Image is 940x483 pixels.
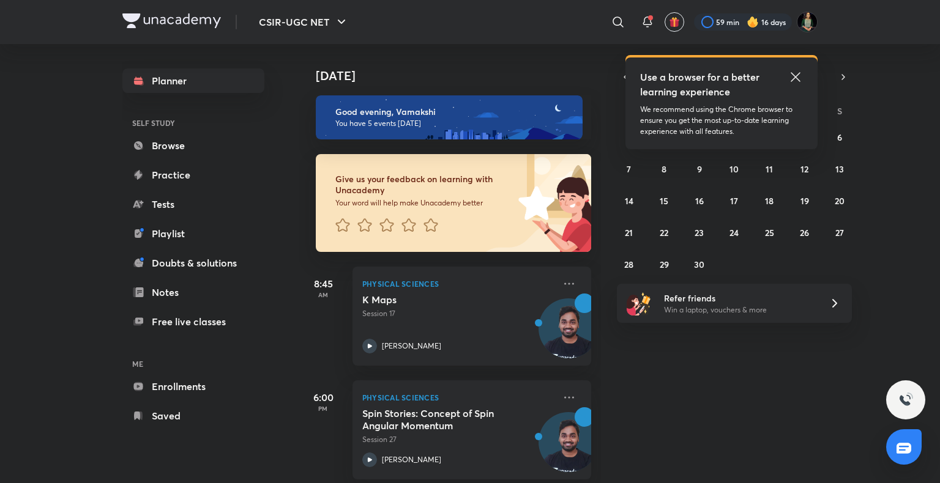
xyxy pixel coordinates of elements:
[690,254,709,274] button: September 30, 2025
[362,390,554,405] p: Physical Sciences
[619,159,639,179] button: September 7, 2025
[797,12,818,32] img: Vamakshi Sharma
[830,223,849,242] button: September 27, 2025
[122,13,221,31] a: Company Logo
[625,227,633,238] abbr: September 21, 2025
[695,195,704,207] abbr: September 16, 2025
[747,16,759,28] img: streak
[316,68,603,83] h4: [DATE]
[362,276,554,291] p: Physical Sciences
[299,276,348,291] h5: 8:45
[729,227,739,238] abbr: September 24, 2025
[830,127,849,147] button: September 6, 2025
[765,227,774,238] abbr: September 25, 2025
[122,374,264,399] a: Enrollments
[299,291,348,298] p: AM
[654,254,674,274] button: September 29, 2025
[627,291,651,315] img: referral
[362,407,515,432] h5: Spin Stories: Concept of Spin Angular Momentum
[795,223,815,242] button: September 26, 2025
[299,390,348,405] h5: 6:00
[835,195,845,207] abbr: September 20, 2025
[660,195,668,207] abbr: September 15, 2025
[362,434,554,445] p: Session 27
[654,191,674,210] button: September 15, 2025
[837,105,842,117] abbr: Saturday
[725,159,744,179] button: September 10, 2025
[837,131,842,143] abbr: September 6, 2025
[627,163,631,175] abbr: September 7, 2025
[122,221,264,246] a: Playlist
[795,191,815,210] button: September 19, 2025
[335,106,572,117] h6: Good evening, Vamakshi
[382,341,441,352] p: [PERSON_NAME]
[122,353,264,374] h6: ME
[122,133,264,158] a: Browse
[122,251,264,275] a: Doubts & solutions
[660,227,668,238] abbr: September 22, 2025
[729,163,739,175] abbr: September 10, 2025
[835,227,844,238] abbr: September 27, 2025
[335,174,514,196] h6: Give us your feedback on learning with Unacademy
[654,159,674,179] button: September 8, 2025
[122,68,264,93] a: Planner
[725,191,744,210] button: September 17, 2025
[730,195,738,207] abbr: September 17, 2025
[539,419,598,477] img: Avatar
[624,259,633,270] abbr: September 28, 2025
[830,159,849,179] button: September 13, 2025
[316,95,583,139] img: evening
[640,104,803,137] p: We recommend using the Chrome browser to ensure you get the most up-to-date learning experience w...
[759,159,779,179] button: September 11, 2025
[694,259,704,270] abbr: September 30, 2025
[690,191,709,210] button: September 16, 2025
[690,159,709,179] button: September 9, 2025
[625,195,633,207] abbr: September 14, 2025
[765,195,774,207] abbr: September 18, 2025
[665,12,684,32] button: avatar
[800,227,809,238] abbr: September 26, 2025
[122,13,221,28] img: Company Logo
[660,259,669,270] abbr: September 29, 2025
[690,223,709,242] button: September 23, 2025
[252,10,356,34] button: CSIR-UGC NET
[669,17,680,28] img: avatar
[759,191,779,210] button: September 18, 2025
[122,309,264,334] a: Free live classes
[299,405,348,412] p: PM
[640,70,762,99] h5: Use a browser for a better learning experience
[619,254,639,274] button: September 28, 2025
[725,223,744,242] button: September 24, 2025
[619,223,639,242] button: September 21, 2025
[539,305,598,364] img: Avatar
[898,393,913,407] img: ttu
[122,163,264,187] a: Practice
[795,159,815,179] button: September 12, 2025
[800,195,809,207] abbr: September 19, 2025
[477,154,591,252] img: feedback_image
[122,112,264,133] h6: SELF STUDY
[697,163,702,175] abbr: September 9, 2025
[335,119,572,128] p: You have 5 events [DATE]
[382,454,441,465] p: [PERSON_NAME]
[654,223,674,242] button: September 22, 2025
[830,191,849,210] button: September 20, 2025
[122,404,264,428] a: Saved
[662,163,666,175] abbr: September 8, 2025
[619,191,639,210] button: September 14, 2025
[122,192,264,216] a: Tests
[759,223,779,242] button: September 25, 2025
[800,163,808,175] abbr: September 12, 2025
[664,304,815,315] p: Win a laptop, vouchers & more
[695,227,704,238] abbr: September 23, 2025
[362,308,554,319] p: Session 17
[335,198,514,208] p: Your word will help make Unacademy better
[664,292,815,304] h6: Refer friends
[122,280,264,304] a: Notes
[766,163,773,175] abbr: September 11, 2025
[362,293,515,306] h5: K Maps
[835,163,844,175] abbr: September 13, 2025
